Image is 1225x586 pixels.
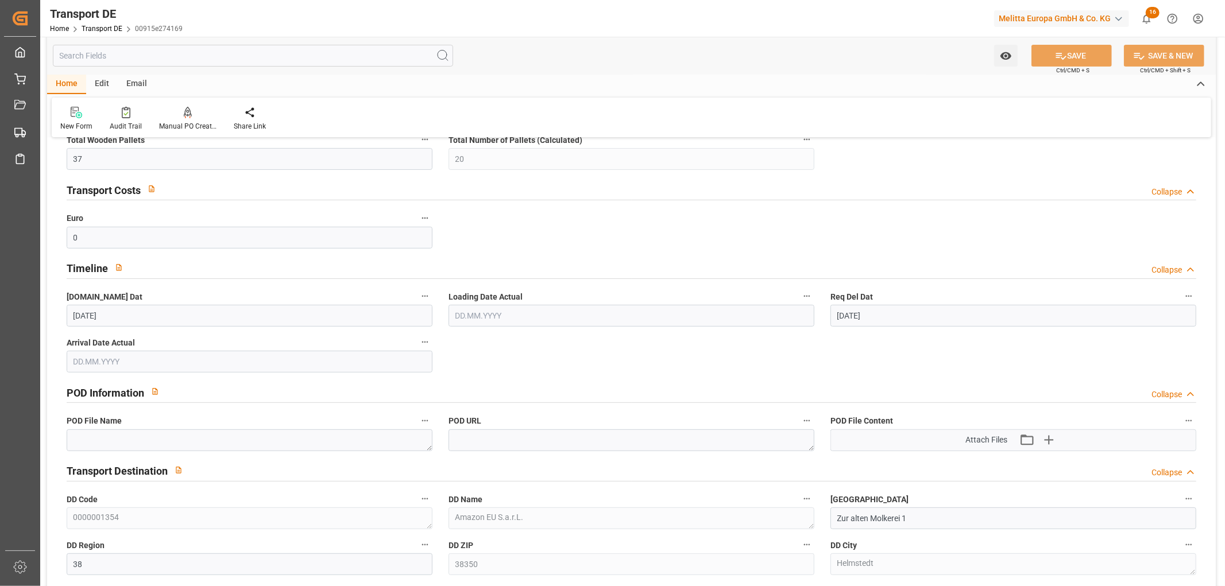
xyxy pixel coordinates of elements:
span: Total Number of Pallets (Calculated) [449,134,582,146]
button: DD Code [418,491,432,506]
span: Loading Date Actual [449,291,523,303]
button: DD City [1181,537,1196,552]
div: Home [47,75,86,94]
div: Audit Trail [110,121,142,131]
input: Search Fields [53,45,453,67]
span: Ctrl/CMD + Shift + S [1140,66,1191,75]
div: Email [118,75,156,94]
button: Euro [418,211,432,226]
div: Collapse [1151,186,1182,198]
span: POD File Content [830,415,893,427]
span: DD City [830,540,857,552]
div: Share Link [234,121,266,131]
button: [GEOGRAPHIC_DATA] [1181,491,1196,506]
button: View description [141,178,163,200]
span: Attach Files [966,434,1008,446]
div: Collapse [1151,389,1182,401]
input: DD.MM.YYYY [67,305,432,327]
span: DD ZIP [449,540,473,552]
textarea: Amazon EU S.a.r.L. [449,507,814,529]
button: show 16 new notifications [1134,6,1160,32]
div: New Form [60,121,92,131]
button: Total Wooden Pallets [418,132,432,147]
button: Melitta Europa GmbH & Co. KG [994,7,1134,29]
span: POD URL [449,415,481,427]
span: Total Wooden Pallets [67,134,145,146]
h2: Transport Destination [67,463,168,479]
button: DD ZIP [799,537,814,552]
button: DD Name [799,491,814,506]
span: 16 [1146,7,1160,18]
span: DD Name [449,494,482,506]
input: DD.MM.YYYY [830,305,1196,327]
a: Home [50,25,69,33]
button: SAVE & NEW [1124,45,1204,67]
span: DD Code [67,494,98,506]
div: Edit [86,75,118,94]
button: POD File Name [418,413,432,428]
button: Req Del Dat [1181,289,1196,304]
button: DD Region [418,537,432,552]
span: Euro [67,212,83,224]
textarea: 0000001354 [67,507,432,529]
div: Manual PO Creation [159,121,217,131]
span: [GEOGRAPHIC_DATA] [830,494,909,506]
button: Help Center [1160,6,1185,32]
div: Melitta Europa GmbH & Co. KG [994,10,1129,27]
span: [DOMAIN_NAME] Dat [67,291,142,303]
button: View description [144,381,166,402]
span: Req Del Dat [830,291,873,303]
div: Transport DE [50,5,183,22]
span: Arrival Date Actual [67,337,135,349]
input: DD.MM.YYYY [449,305,814,327]
span: DD Region [67,540,105,552]
button: Total Number of Pallets (Calculated) [799,132,814,147]
button: View description [108,257,130,278]
h2: Timeline [67,261,108,276]
button: Arrival Date Actual [418,335,432,350]
button: POD URL [799,413,814,428]
div: Collapse [1151,467,1182,479]
button: View description [168,459,190,481]
div: Collapse [1151,264,1182,276]
button: [DOMAIN_NAME] Dat [418,289,432,304]
span: POD File Name [67,415,122,427]
span: Ctrl/CMD + S [1056,66,1089,75]
textarea: Helmstedt [830,553,1196,575]
h2: POD Information [67,385,144,401]
a: Transport DE [82,25,122,33]
button: Loading Date Actual [799,289,814,304]
button: open menu [994,45,1018,67]
h2: Transport Costs [67,183,141,198]
input: DD.MM.YYYY [67,351,432,372]
button: POD File Content [1181,413,1196,428]
button: SAVE [1031,45,1112,67]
